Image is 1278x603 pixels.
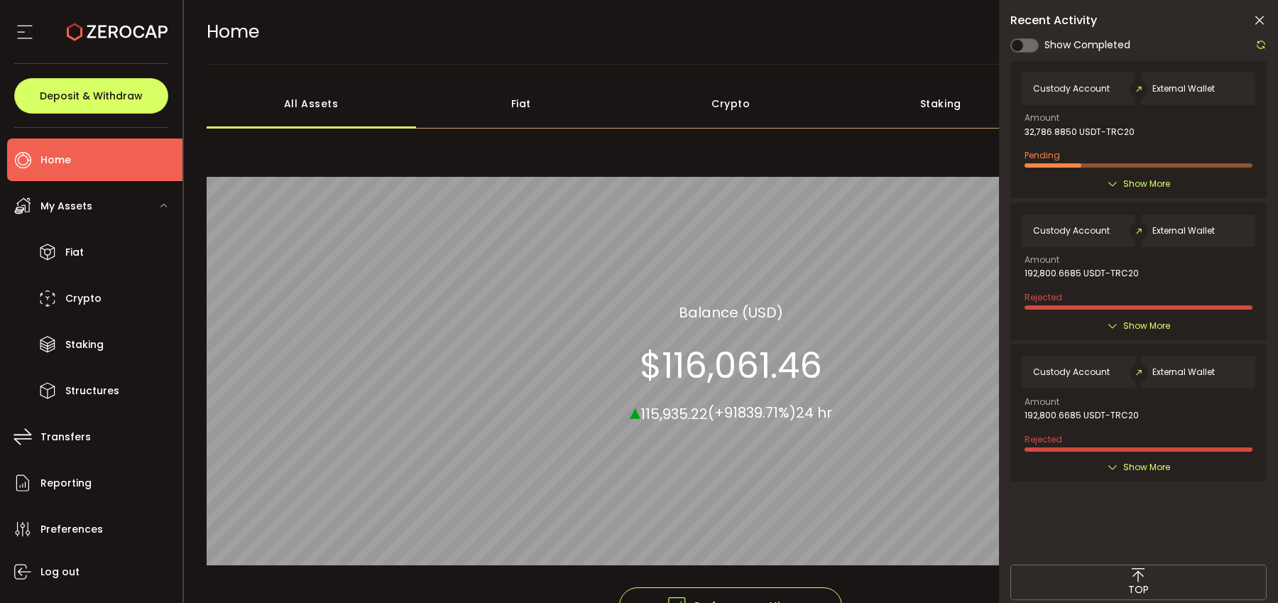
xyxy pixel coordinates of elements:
[65,288,102,309] span: Crypto
[1025,114,1059,122] span: Amount
[40,562,80,582] span: Log out
[1152,84,1215,94] span: External Wallet
[1123,177,1170,191] span: Show More
[1025,127,1135,137] span: 32,786.8850 USDT-TRC20
[626,79,836,129] div: Crypto
[1152,226,1215,236] span: External Wallet
[640,403,708,423] span: 115,935.22
[1025,256,1059,264] span: Amount
[1025,149,1060,161] span: Pending
[40,427,91,447] span: Transfers
[14,78,168,114] button: Deposit & Withdraw
[1033,84,1110,94] span: Custody Account
[796,403,832,423] span: 24 hr
[1025,411,1139,420] span: 192,800.6685 USDT-TRC20
[1025,268,1139,278] span: 192,800.6685 USDT-TRC20
[640,344,822,386] section: $116,061.46
[1033,226,1110,236] span: Custody Account
[207,79,417,129] div: All Assets
[40,150,71,170] span: Home
[1010,15,1097,26] span: Recent Activity
[416,79,626,129] div: Fiat
[679,301,783,322] section: Balance (USD)
[1025,291,1062,303] span: Rejected
[40,91,143,101] span: Deposit & Withdraw
[65,381,119,401] span: Structures
[65,242,84,263] span: Fiat
[708,403,796,423] span: (+91839.71%)
[207,19,259,44] span: Home
[40,196,92,217] span: My Assets
[1033,367,1110,377] span: Custody Account
[1025,433,1062,445] span: Rejected
[1109,450,1278,603] iframe: Chat Widget
[1123,319,1170,333] span: Show More
[40,519,103,540] span: Preferences
[630,396,640,426] span: ▴
[65,335,104,355] span: Staking
[1044,38,1130,53] span: Show Completed
[1025,398,1059,406] span: Amount
[1152,367,1215,377] span: External Wallet
[40,473,92,494] span: Reporting
[836,79,1046,129] div: Staking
